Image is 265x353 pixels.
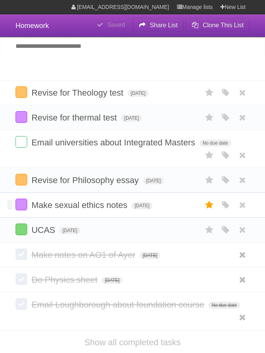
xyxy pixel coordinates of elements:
span: Email universities about Integrated Masters [31,138,197,147]
label: Star task [202,111,217,124]
label: Star task [202,149,217,162]
b: Saved [107,21,125,28]
span: [DATE] [102,277,123,284]
button: Share List [133,18,184,32]
span: Do Physics sheet [31,275,99,285]
label: Star task [202,86,217,99]
span: Email Loughborough about foundation course [31,300,206,309]
span: Homework [16,22,49,30]
span: [DATE] [121,115,142,122]
span: UCAS [31,225,57,235]
button: Clone This List [185,18,249,32]
span: Make notes on AO1 of Ayer [31,250,137,260]
label: Done [16,248,27,260]
span: Revise for thermal test [31,113,119,122]
label: Done [16,199,27,210]
label: Done [16,174,27,185]
label: Star task [202,174,217,187]
span: [DATE] [132,202,152,209]
span: [DATE] [143,177,164,184]
label: Star task [202,199,217,211]
label: Star task [202,224,217,236]
span: No due date [199,140,231,147]
label: Done [16,86,27,98]
span: [DATE] [140,252,161,259]
label: Done [16,136,27,148]
label: Done [16,224,27,235]
span: Revise for Philosophy essay [31,175,140,185]
span: [DATE] [59,227,80,234]
span: No due date [208,302,240,309]
label: Done [16,273,27,285]
label: Done [16,111,27,123]
label: Done [16,298,27,310]
span: Revise for Theology test [31,88,125,98]
span: [DATE] [128,90,149,97]
b: Clone This List [203,22,244,28]
a: Show all completed tasks [84,337,180,347]
b: Share List [150,22,178,28]
span: Make sexual ethics notes [31,200,129,210]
